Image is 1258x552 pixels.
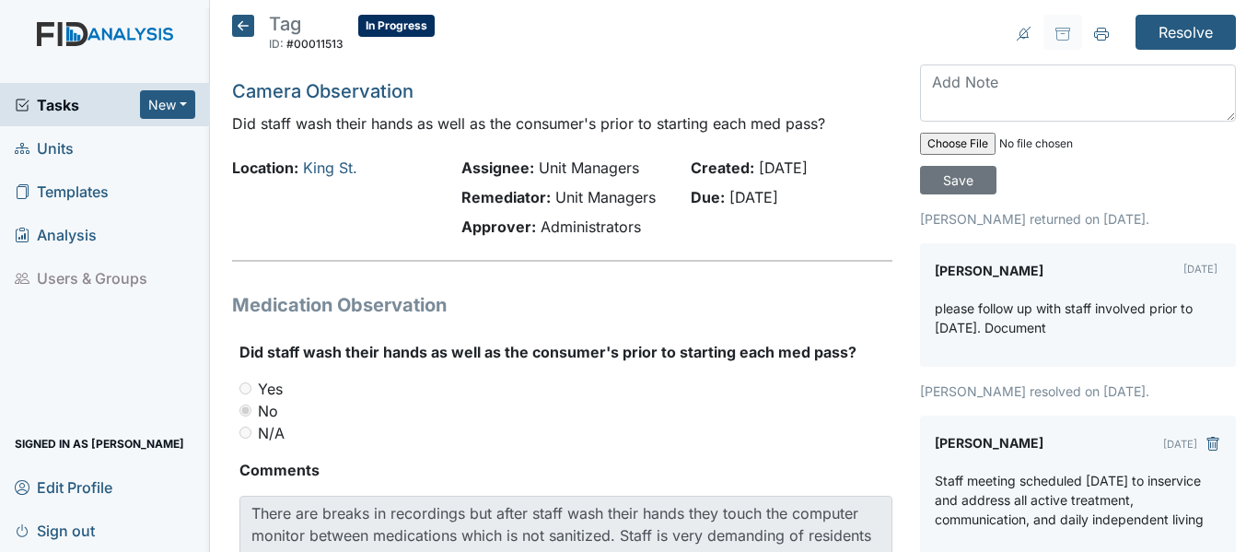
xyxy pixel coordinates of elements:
p: [PERSON_NAME] returned on [DATE]. [920,209,1236,229]
span: Edit Profile [15,473,112,501]
span: Sign out [15,516,95,545]
p: Did staff wash their hands as well as the consumer's prior to starting each med pass? [232,112,892,135]
span: Unit Managers [539,159,639,177]
span: In Progress [358,15,435,37]
span: Units [15,134,74,162]
strong: Location: [232,159,298,177]
span: Tag [269,13,301,35]
input: N/A [239,427,251,439]
a: Camera Observation [232,80,414,102]
strong: Comments [239,459,892,481]
strong: Remediator: [461,188,551,206]
span: Templates [15,177,109,206]
input: No [239,405,251,417]
label: [PERSON_NAME] [935,258,1043,284]
p: Staff meeting scheduled [DATE] to inservice and address all active treatment, communication, and ... [935,471,1221,529]
span: [DATE] [729,188,778,206]
label: No [258,400,278,422]
span: [DATE] [759,159,808,177]
label: N/A [258,422,285,444]
strong: Due: [691,188,725,206]
span: Analysis [15,220,97,249]
span: #00011513 [286,37,344,51]
strong: Created: [691,159,754,177]
input: Resolve [1136,15,1236,50]
span: Unit Managers [555,188,656,206]
h1: Medication Observation [232,291,892,319]
strong: Assignee: [461,159,534,177]
input: Save [920,166,996,194]
p: [PERSON_NAME] resolved on [DATE]. [920,382,1236,401]
strong: Approver: [461,217,536,236]
small: [DATE] [1163,438,1197,451]
a: Tasks [15,94,140,116]
label: [PERSON_NAME] [935,430,1043,456]
label: Yes [258,378,283,400]
small: [DATE] [1183,263,1217,276]
span: ID: [269,37,284,51]
button: New [140,90,195,119]
span: Administrators [541,217,641,236]
p: please follow up with staff involved prior to [DATE]. Document [935,299,1221,337]
label: Did staff wash their hands as well as the consumer's prior to starting each med pass? [239,341,856,363]
span: Signed in as [PERSON_NAME] [15,429,184,458]
a: King St. [303,159,357,177]
input: Yes [239,382,251,394]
